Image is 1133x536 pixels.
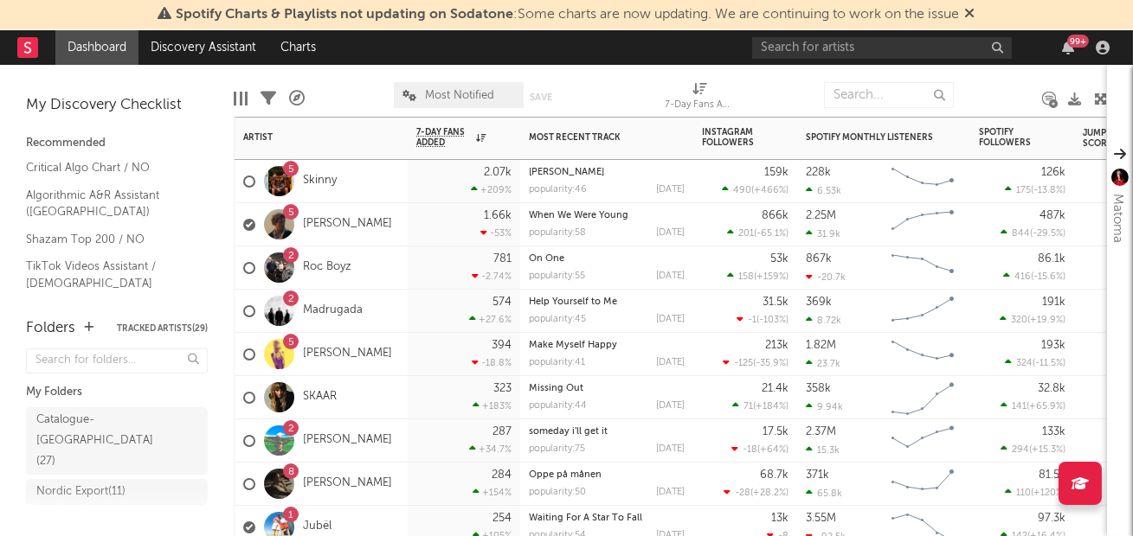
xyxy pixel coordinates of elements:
[734,359,753,368] span: -125
[303,476,392,491] a: [PERSON_NAME]
[529,514,685,523] div: Waiting For A Star To Fall
[760,445,786,455] span: +64 %
[177,8,960,22] span: : Some charts are now updating. We are continuing to work on the issue
[765,340,789,351] div: 213k
[756,402,786,412] span: +184 %
[26,479,208,505] a: Nordic Export(11)
[493,383,512,394] div: 323
[1005,184,1065,195] div: ( )
[1016,488,1031,498] span: 110
[702,127,763,148] div: Instagram Followers
[753,488,786,498] span: +28.2 %
[492,297,512,308] div: 574
[1012,402,1027,412] span: 141
[529,514,642,523] a: Waiting For A Star To Fall
[884,333,962,376] svg: Chart title
[268,30,328,65] a: Charts
[1033,272,1063,282] span: -15.6 %
[666,73,735,124] div: 7-Day Fans Added (7-Day Fans Added)
[303,174,337,188] a: Skinny
[425,90,494,101] span: Most Notified
[469,443,512,455] div: +34.7 %
[884,246,962,290] svg: Chart title
[529,444,585,454] div: popularity: 75
[1033,229,1063,239] span: -29.5 %
[1033,186,1063,195] span: -13.8 %
[806,488,842,499] div: 65.8k
[1035,359,1063,368] span: -11.5 %
[806,469,829,481] div: 371k
[806,185,841,196] div: 6.53k
[529,254,564,264] a: On One
[303,303,363,318] a: Madrugada
[529,427,685,437] div: someday i'll get it
[723,357,789,368] div: ( )
[727,227,789,239] div: ( )
[529,470,602,480] a: Oppe på månen
[884,290,962,333] svg: Chart title
[1016,359,1033,368] span: 324
[26,348,208,373] input: Search for folders...
[884,463,962,506] svg: Chart title
[1029,402,1063,412] span: +65.9 %
[727,271,789,282] div: ( )
[303,260,351,275] a: Roc Boyz
[472,271,512,282] div: -2.74 %
[484,167,512,178] div: 2.07k
[759,316,786,325] span: -103 %
[529,401,587,411] div: popularity: 44
[529,132,659,143] div: Most Recent Track
[26,95,208,116] div: My Discovery Checklist
[303,520,332,534] a: Jubël
[303,217,392,232] a: [PERSON_NAME]
[26,318,75,339] div: Folders
[529,168,685,177] div: LUCKY LUCIANO
[806,444,840,456] div: 15.3k
[493,253,512,265] div: 781
[656,185,685,195] div: [DATE]
[1038,383,1065,394] div: 32.8k
[752,37,1012,59] input: Search for artists
[1012,445,1029,455] span: 294
[529,297,617,307] a: Help Yourself to Me
[806,271,846,283] div: -20.7k
[806,513,836,524] div: 3.55M
[806,340,836,351] div: 1.82M
[763,297,789,308] div: 31.5k
[666,95,735,116] div: 7-Day Fans Added (7-Day Fans Added)
[722,184,789,195] div: ( )
[484,210,512,221] div: 1.66k
[1032,445,1063,455] span: +15.3 %
[764,167,789,178] div: 159k
[1014,272,1031,282] span: 416
[529,211,685,220] div: When We Were Young
[756,229,786,239] span: -65.1 %
[138,30,268,65] a: Discovery Assistant
[303,433,392,448] a: [PERSON_NAME]
[492,426,512,437] div: 287
[806,297,832,308] div: 369k
[884,376,962,419] svg: Chart title
[492,340,512,351] div: 394
[529,341,685,350] div: Make Myself Happy
[965,8,975,22] span: Dismiss
[530,93,552,102] button: Save
[806,315,841,326] div: 8.72k
[303,390,337,405] a: SKAAR
[1107,194,1128,243] div: Matoma
[735,488,750,498] span: -28
[738,229,754,239] span: 201
[473,400,512,412] div: +183 %
[806,401,843,412] div: 9.94k
[656,228,685,238] div: [DATE]
[884,203,962,246] svg: Chart title
[806,426,836,437] div: 2.37M
[763,426,789,437] div: 17.5k
[529,384,583,393] a: Missing Out
[529,384,685,393] div: Missing Out
[529,470,685,480] div: Oppe på månen
[1030,316,1063,325] span: +19.9 %
[1033,488,1063,498] span: +120 %
[261,73,276,124] div: Filters
[117,324,208,333] button: Tracked Artists(29)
